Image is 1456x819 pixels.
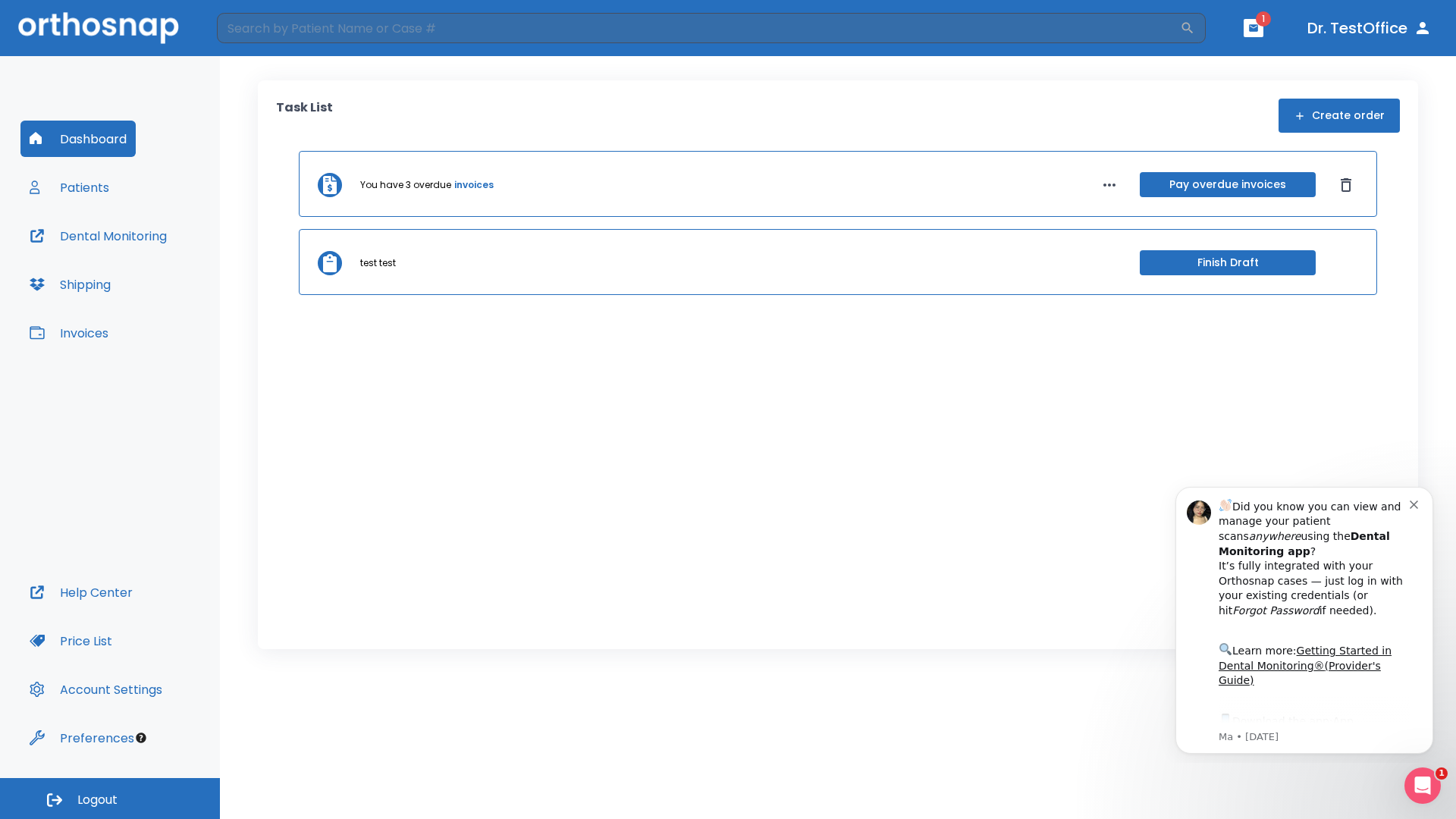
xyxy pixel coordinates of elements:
[1153,473,1456,763] iframe: Intercom notifications message
[66,238,257,315] div: Download the app: | ​ Let us know if you need help getting started!
[18,12,179,43] img: Orthosnap
[20,623,121,659] button: Price List
[454,178,494,192] a: invoices
[217,13,1180,43] input: Search by Patient Name or Case #
[66,257,257,271] p: Message from Ma, sent 6w ago
[1301,14,1438,42] button: Dr. TestOffice
[1140,250,1316,275] button: Finish Draft
[66,242,201,269] a: App Store
[1334,173,1358,197] button: Dismiss
[20,671,171,708] button: Account Settings
[134,731,148,745] div: Tooltip anchor
[1279,99,1400,133] button: Create order
[360,256,396,270] p: test test
[276,99,333,133] p: Task List
[257,24,269,36] button: Dismiss notification
[20,720,143,756] button: Preferences
[20,169,118,206] button: Patients
[1404,767,1441,804] iframe: Intercom live chat
[20,574,142,610] button: Help Center
[20,121,136,157] button: Dashboard
[360,178,451,192] p: You have 3 overdue
[20,266,120,303] button: Shipping
[20,315,118,351] button: Invoices
[1140,172,1316,197] button: Pay overdue invoices
[77,792,118,808] span: Logout
[20,218,176,254] button: Dental Monitoring
[1436,767,1448,780] span: 1
[1256,11,1271,27] span: 1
